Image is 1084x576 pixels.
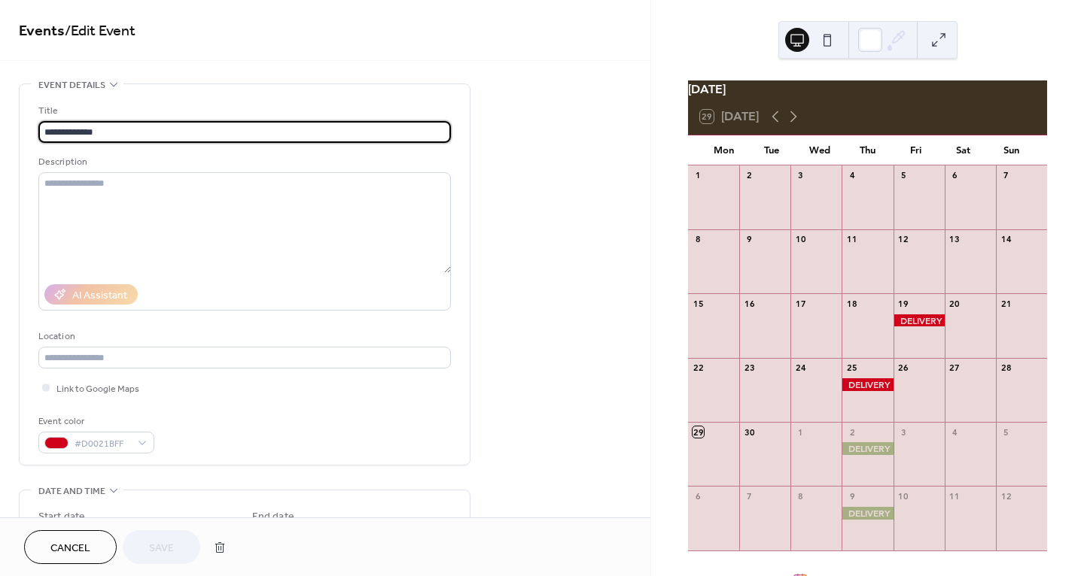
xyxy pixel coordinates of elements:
div: 14 [1000,234,1012,245]
div: Tue [748,135,796,165]
div: 2 [744,170,755,181]
div: 8 [795,490,806,502]
div: 5 [898,170,909,181]
div: 1 [795,426,806,438]
div: 24 [795,362,806,374]
div: 12 [898,234,909,245]
div: DELIVERY FULL [894,314,945,327]
div: 8 [693,234,704,245]
div: [DATE] [688,80,1047,99]
div: DELIVERY AVAIL [842,507,893,520]
div: 11 [949,490,961,502]
span: Cancel [50,541,90,556]
div: 3 [898,426,909,438]
div: End date [252,509,294,525]
div: 30 [744,426,755,438]
div: 9 [744,234,755,245]
div: 18 [846,298,857,309]
div: 12 [1000,490,1012,502]
div: 29 [693,426,704,438]
div: 28 [1000,362,1012,374]
div: 6 [949,170,961,181]
div: 4 [846,170,857,181]
div: Thu [844,135,892,165]
div: Fri [891,135,939,165]
div: 15 [693,298,704,309]
span: Date and time [38,484,105,499]
div: 21 [1000,298,1012,309]
div: DELIVERY FULL [842,378,893,391]
div: 26 [898,362,909,374]
div: 25 [846,362,857,374]
div: Sat [939,135,988,165]
div: 13 [949,234,961,245]
div: 7 [744,490,755,502]
div: 23 [744,362,755,374]
div: Event color [38,414,151,429]
span: / Edit Event [65,17,135,46]
button: Cancel [24,530,117,564]
div: 10 [898,490,909,502]
div: DELIVERY AVAIL [842,442,893,455]
div: Wed [796,135,844,165]
div: 6 [693,490,704,502]
div: 1 [693,170,704,181]
div: 19 [898,298,909,309]
div: 7 [1000,170,1012,181]
a: Events [19,17,65,46]
div: Title [38,103,448,119]
div: 10 [795,234,806,245]
span: Link to Google Maps [56,381,139,397]
div: 22 [693,362,704,374]
div: 11 [846,234,857,245]
div: Description [38,154,448,170]
div: 4 [949,426,961,438]
div: 17 [795,298,806,309]
div: 9 [846,490,857,502]
div: 20 [949,298,961,309]
div: Start date [38,509,85,525]
div: 3 [795,170,806,181]
div: Location [38,329,448,344]
div: 5 [1000,426,1012,438]
div: Mon [700,135,748,165]
div: 2 [846,426,857,438]
div: 27 [949,362,961,374]
div: 16 [744,298,755,309]
span: Event details [38,77,105,93]
div: Sun [987,135,1035,165]
span: #D0021BFF [75,436,130,452]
